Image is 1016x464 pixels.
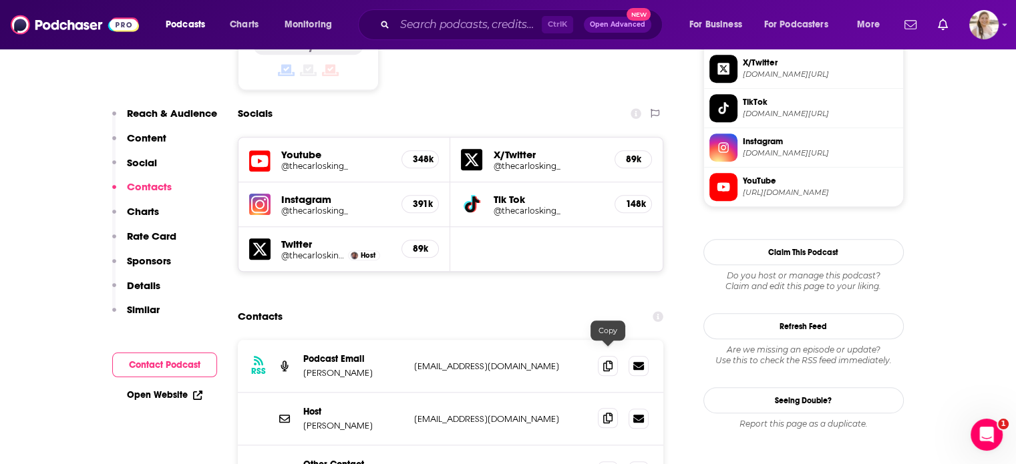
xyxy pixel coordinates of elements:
button: Claim This Podcast [703,239,904,265]
p: Reach & Audience [127,107,217,120]
button: Similar [112,303,160,328]
iframe: Intercom live chat [971,419,1003,451]
button: open menu [156,14,222,35]
div: Claim and edit this page to your liking. [703,270,904,292]
span: Open Advanced [590,21,645,28]
span: Host [361,251,375,260]
img: Podchaser - Follow, Share and Rate Podcasts [11,12,139,37]
h5: 89k [413,243,428,254]
p: [EMAIL_ADDRESS][DOMAIN_NAME] [414,361,588,372]
a: @thecarlosking_ [493,206,604,216]
p: Content [127,132,166,144]
h2: Socials [238,101,273,126]
button: Content [112,132,166,156]
button: Contact Podcast [112,353,217,377]
div: Copy [590,320,625,340]
input: Search podcasts, credits, & more... [395,14,542,35]
button: Refresh Feed [703,313,904,339]
p: Charts [127,205,159,218]
a: @thecarlosking_ [281,206,391,216]
p: [PERSON_NAME] [303,420,403,431]
h5: Tik Tok [493,193,604,206]
span: YouTube [743,175,898,187]
span: Monitoring [285,15,332,34]
p: Rate Card [127,230,176,242]
span: More [857,15,880,34]
h5: Twitter [281,238,391,250]
a: Seeing Double? [703,387,904,413]
p: Contacts [127,180,172,193]
a: @thecarlosking_ [281,250,345,260]
a: Show notifications dropdown [899,13,922,36]
span: X/Twitter [743,57,898,69]
img: User Profile [969,10,999,39]
span: 1 [998,419,1009,429]
span: Charts [230,15,259,34]
div: Report this page as a duplicate. [703,419,904,429]
p: [EMAIL_ADDRESS][DOMAIN_NAME] [414,413,588,425]
button: Contacts [112,180,172,205]
p: Host [303,406,403,417]
a: Show notifications dropdown [933,13,953,36]
p: Similar [127,303,160,316]
button: Show profile menu [969,10,999,39]
p: Podcast Email [303,353,403,365]
h5: 391k [413,198,428,210]
h5: X/Twitter [493,148,604,161]
h2: Contacts [238,304,283,329]
h5: 348k [413,154,428,165]
button: Sponsors [112,254,171,279]
span: Logged in as acquavie [969,10,999,39]
img: Carlos King [351,252,358,259]
span: instagram.com/thecarlosking_ [743,148,898,158]
button: open menu [848,14,896,35]
button: open menu [680,14,759,35]
a: @thecarlosking_ [281,161,391,171]
p: Details [127,279,160,292]
h5: Instagram [281,193,391,206]
p: [PERSON_NAME] [303,367,403,379]
h5: 148k [626,198,641,210]
div: Are we missing an episode or update? Use this to check the RSS feed immediately. [703,344,904,366]
a: YouTube[URL][DOMAIN_NAME] [709,173,898,201]
span: Do you host or manage this podcast? [703,270,904,281]
a: Charts [221,14,267,35]
p: Social [127,156,157,169]
img: iconImage [249,194,271,215]
p: Sponsors [127,254,171,267]
span: Podcasts [166,15,205,34]
span: tiktok.com/@thecarlosking_ [743,109,898,119]
span: https://www.youtube.com/@thecarlosking_ [743,188,898,198]
a: Open Website [127,389,202,401]
span: New [627,8,651,21]
span: twitter.com/thecarlosking_ [743,69,898,79]
h5: 89k [626,154,641,165]
span: For Business [689,15,742,34]
span: Instagram [743,136,898,148]
button: Charts [112,205,159,230]
a: @thecarlosking_ [493,161,604,171]
button: open menu [755,14,848,35]
a: Instagram[DOMAIN_NAME][URL] [709,134,898,162]
a: X/Twitter[DOMAIN_NAME][URL] [709,55,898,83]
h3: RSS [251,366,266,377]
span: TikTok [743,96,898,108]
button: Rate Card [112,230,176,254]
button: Open AdvancedNew [584,17,651,33]
button: open menu [275,14,349,35]
button: Details [112,279,160,304]
div: Search podcasts, credits, & more... [371,9,675,40]
span: Ctrl K [542,16,573,33]
span: For Podcasters [764,15,828,34]
button: Reach & Audience [112,107,217,132]
button: Social [112,156,157,181]
a: TikTok[DOMAIN_NAME][URL] [709,94,898,122]
h5: Youtube [281,148,391,161]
